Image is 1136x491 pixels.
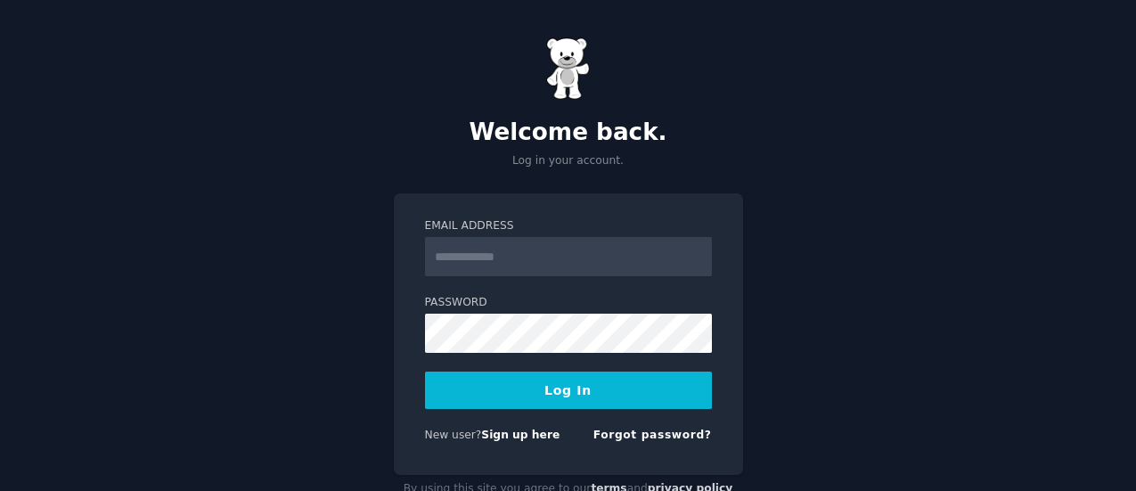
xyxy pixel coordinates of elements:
span: New user? [425,429,482,441]
img: Gummy Bear [546,37,591,100]
h2: Welcome back. [394,119,743,147]
a: Forgot password? [593,429,712,441]
a: Sign up here [481,429,560,441]
label: Password [425,295,712,311]
button: Log In [425,372,712,409]
p: Log in your account. [394,153,743,169]
label: Email Address [425,218,712,234]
